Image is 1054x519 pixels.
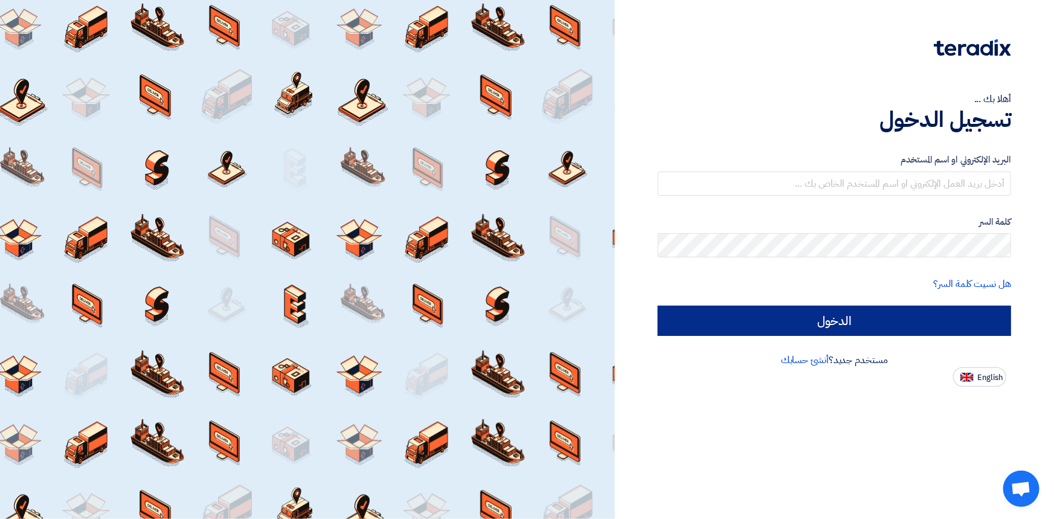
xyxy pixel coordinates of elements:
[658,172,1011,196] input: أدخل بريد العمل الإلكتروني او اسم المستخدم الخاص بك ...
[934,277,1011,291] a: هل نسيت كلمة السر؟
[658,92,1011,106] div: أهلا بك ...
[781,353,829,367] a: أنشئ حسابك
[658,106,1011,133] h1: تسجيل الدخول
[658,353,1011,367] div: مستخدم جديد؟
[658,153,1011,167] label: البريد الإلكتروني او اسم المستخدم
[934,39,1011,56] img: Teradix logo
[1003,471,1040,507] div: Open chat
[658,215,1011,229] label: كلمة السر
[960,373,974,382] img: en-US.png
[953,367,1006,387] button: English
[658,306,1011,336] input: الدخول
[977,373,1003,382] span: English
